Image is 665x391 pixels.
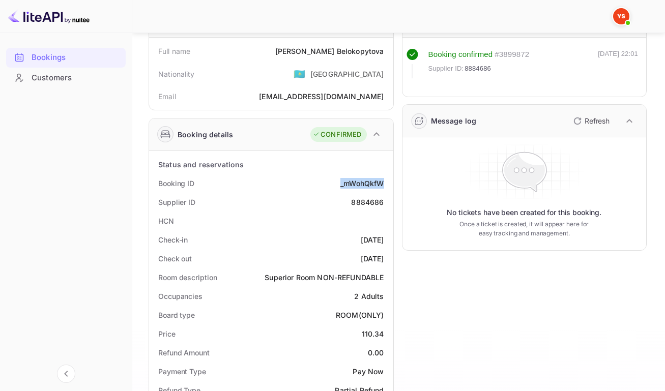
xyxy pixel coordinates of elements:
div: 0.00 [368,347,384,358]
div: Customers [32,72,121,84]
p: No tickets have been created for this booking. [447,207,601,218]
div: 2 Adults [354,291,384,302]
div: Full name [158,46,190,56]
div: Room description [158,272,217,283]
img: Yandex Support [613,8,629,24]
div: Refund Amount [158,347,210,358]
button: Collapse navigation [57,365,75,383]
div: [DATE] [361,253,384,264]
div: Check out [158,253,192,264]
div: Customers [6,68,126,88]
div: Bookings [6,48,126,68]
a: Bookings [6,48,126,67]
div: Supplier ID [158,197,195,207]
div: # 3899872 [495,49,529,61]
div: Check-in [158,234,188,245]
div: Message log [431,115,477,126]
div: Booking details [178,129,233,140]
div: CONFIRMED [313,130,361,140]
div: HCN [158,216,174,226]
span: United States [294,65,305,83]
img: LiteAPI logo [8,8,90,24]
p: Once a ticket is created, it will appear here for easy tracking and management. [459,220,589,238]
div: [EMAIL_ADDRESS][DOMAIN_NAME] [259,91,384,102]
div: ROOM(ONLY) [336,310,384,320]
div: Nationality [158,69,195,79]
a: Customers [6,68,126,87]
div: Payment Type [158,366,206,377]
div: Bookings [32,52,121,64]
div: Price [158,328,176,339]
span: Supplier ID: [428,64,464,74]
div: [GEOGRAPHIC_DATA] [310,69,384,79]
div: Booking confirmed [428,49,493,61]
div: Status and reservations [158,159,244,170]
div: 110.34 [362,328,384,339]
div: Occupancies [158,291,203,302]
div: [PERSON_NAME] Belokopytova [275,46,384,56]
div: _mWohQkfW [340,178,384,189]
div: Email [158,91,176,102]
button: Refresh [567,113,614,129]
div: Superior Room NON-REFUNDABLE [265,272,384,283]
div: Booking ID [158,178,194,189]
div: 8884686 [351,197,384,207]
div: [DATE] 22:01 [598,49,638,78]
p: Refresh [585,115,610,126]
div: Pay Now [353,366,384,377]
span: 8884686 [465,64,491,74]
div: [DATE] [361,234,384,245]
div: Board type [158,310,195,320]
